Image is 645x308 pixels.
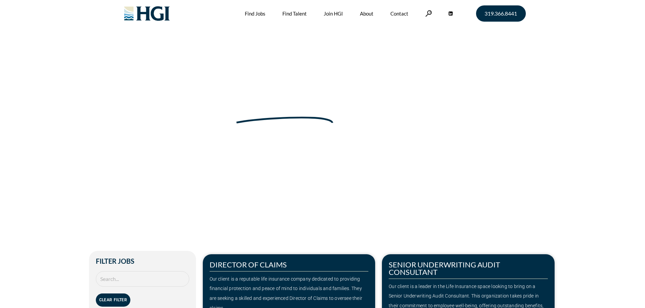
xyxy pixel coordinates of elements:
[133,129,160,136] span: »
[96,258,189,264] h2: Filter Jobs
[96,271,189,287] input: Search Job
[210,260,287,269] a: DIRECTOR OF CLAIMS
[150,129,160,136] span: Jobs
[133,97,231,121] span: Make Your
[485,11,517,16] span: 319.366.8441
[235,98,335,120] span: Next Move
[425,10,432,17] a: Search
[389,260,500,277] a: SENIOR UNDERWRITING AUDIT CONSULTANT
[476,5,526,22] a: 319.366.8441
[96,293,131,307] button: Clear Filter
[133,129,147,136] a: Home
